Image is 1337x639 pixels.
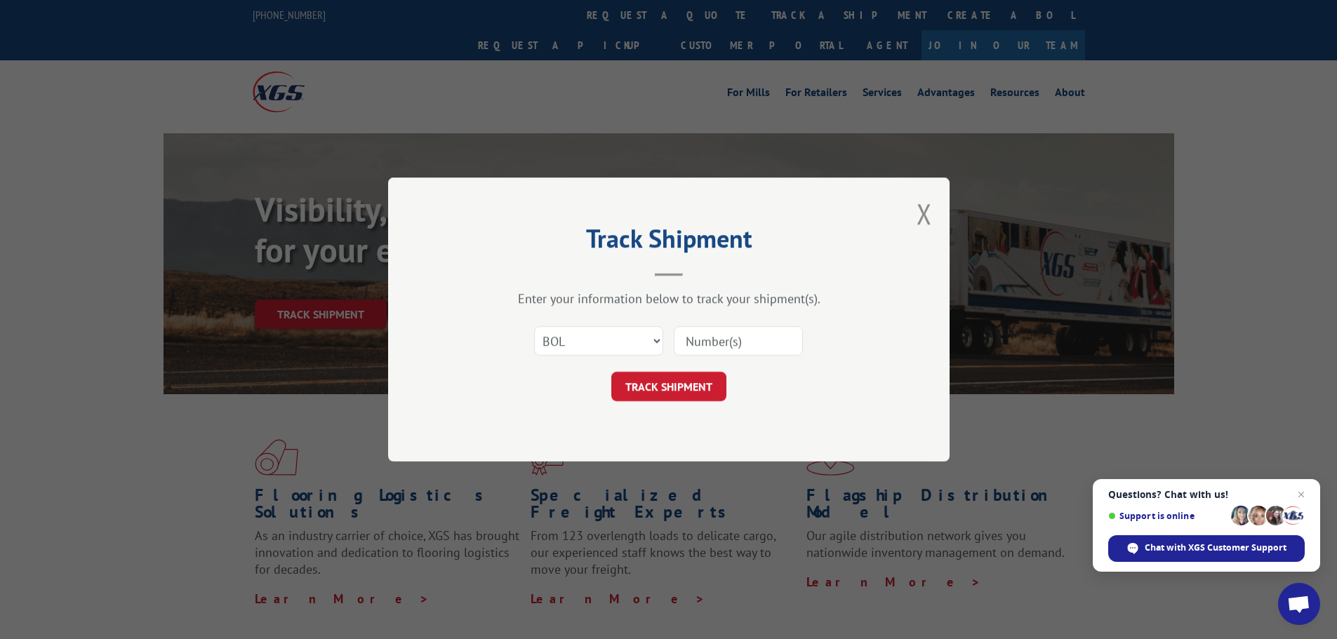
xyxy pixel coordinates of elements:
div: Open chat [1278,583,1320,625]
span: Chat with XGS Customer Support [1145,542,1286,554]
span: Support is online [1108,511,1226,521]
input: Number(s) [674,326,803,356]
span: Close chat [1293,486,1310,503]
div: Chat with XGS Customer Support [1108,535,1305,562]
div: Enter your information below to track your shipment(s). [458,290,879,307]
button: TRACK SHIPMENT [611,372,726,401]
button: Close modal [917,195,932,232]
span: Questions? Chat with us! [1108,489,1305,500]
h2: Track Shipment [458,229,879,255]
